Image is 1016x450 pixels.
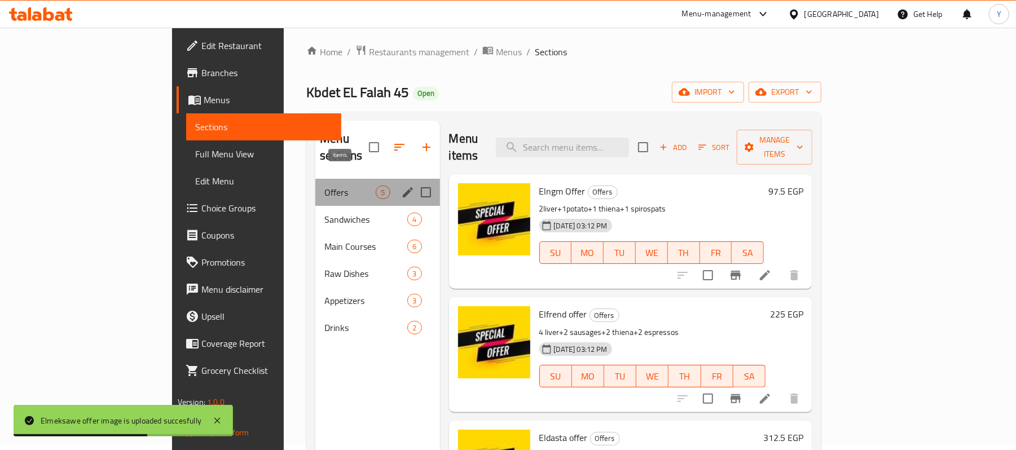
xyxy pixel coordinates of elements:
span: TU [608,245,631,261]
span: Elngm Offer [539,183,586,200]
li: / [347,45,351,59]
span: Menus [204,93,333,107]
span: SU [544,245,568,261]
img: Elngm Offer [458,183,530,255]
a: Promotions [177,249,342,276]
span: MO [576,245,599,261]
span: FR [706,368,729,385]
p: 2liver+1potato+1 thiena+1 spirospats [539,202,764,216]
span: 3 [408,295,421,306]
div: items [407,267,421,280]
span: 3 [408,268,421,279]
span: 5 [376,187,389,198]
div: [GEOGRAPHIC_DATA] [804,8,879,20]
span: TH [673,368,696,385]
li: / [474,45,478,59]
div: Offers [324,186,376,199]
a: Upsell [177,303,342,330]
span: Add [658,141,688,154]
button: delete [781,385,808,412]
div: Offers [588,186,618,199]
div: Raw Dishes3 [315,260,439,287]
span: Edit Restaurant [201,39,333,52]
span: Sort [698,141,729,154]
div: Elmeksawe offer image is uploaded succesfully [41,414,201,427]
span: 4 [408,214,421,225]
a: Coupons [177,222,342,249]
span: Version: [178,395,205,409]
a: Menu disclaimer [177,276,342,303]
div: Drinks2 [315,314,439,341]
span: Sections [535,45,567,59]
button: Branch-specific-item [722,262,749,289]
a: Restaurants management [355,45,469,59]
span: import [681,85,735,99]
span: Open [413,89,439,98]
div: Main Courses6 [315,233,439,260]
button: MO [571,241,604,264]
span: TU [609,368,632,385]
nav: Menu sections [315,174,439,346]
button: SA [733,365,766,387]
a: Menus [482,45,522,59]
button: FR [701,365,733,387]
h6: 225 EGP [770,306,803,322]
span: 6 [408,241,421,252]
span: Full Menu View [195,147,333,161]
button: TH [668,365,701,387]
span: Sections [195,120,333,134]
a: Coverage Report [177,330,342,357]
a: Branches [177,59,342,86]
span: Select section [631,135,655,159]
div: items [407,213,421,226]
span: Main Courses [324,240,407,253]
span: Add item [655,139,691,156]
button: SU [539,241,572,264]
button: Branch-specific-item [722,385,749,412]
a: Grocery Checklist [177,357,342,384]
div: Offers5edit [315,179,439,206]
span: Eldasta offer [539,429,588,446]
button: export [749,82,821,103]
span: Sort items [691,139,737,156]
span: SA [736,245,759,261]
span: Select to update [696,263,720,287]
button: MO [572,365,604,387]
span: Select to update [696,387,720,411]
input: search [496,138,629,157]
button: TH [668,241,700,264]
h6: 312.5 EGP [763,430,803,445]
span: SU [544,368,568,385]
div: Appetizers [324,294,407,307]
h6: 97.5 EGP [768,183,803,199]
span: Edit Menu [195,174,333,188]
button: Sort [696,139,732,156]
a: Choice Groups [177,195,342,222]
div: Appetizers3 [315,287,439,314]
span: Restaurants management [369,45,469,59]
button: WE [636,365,668,387]
button: SA [732,241,764,264]
a: Edit Menu [186,167,342,195]
span: WE [640,245,663,261]
div: Sandwiches4 [315,206,439,233]
span: Grocery Checklist [201,364,333,377]
span: Promotions [201,255,333,269]
div: items [407,294,421,307]
span: Select all sections [362,135,386,159]
span: Coupons [201,228,333,242]
button: delete [781,262,808,289]
span: Offers [588,186,617,198]
div: items [407,321,421,334]
span: Branches [201,66,333,80]
a: Edit Restaurant [177,32,342,59]
button: Add [655,139,691,156]
span: export [758,85,812,99]
button: Manage items [737,130,812,165]
button: FR [700,241,732,264]
span: 2 [408,323,421,333]
a: Edit menu item [758,392,772,405]
h2: Menu items [449,130,483,164]
span: MO [577,368,600,385]
span: Raw Dishes [324,267,407,280]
